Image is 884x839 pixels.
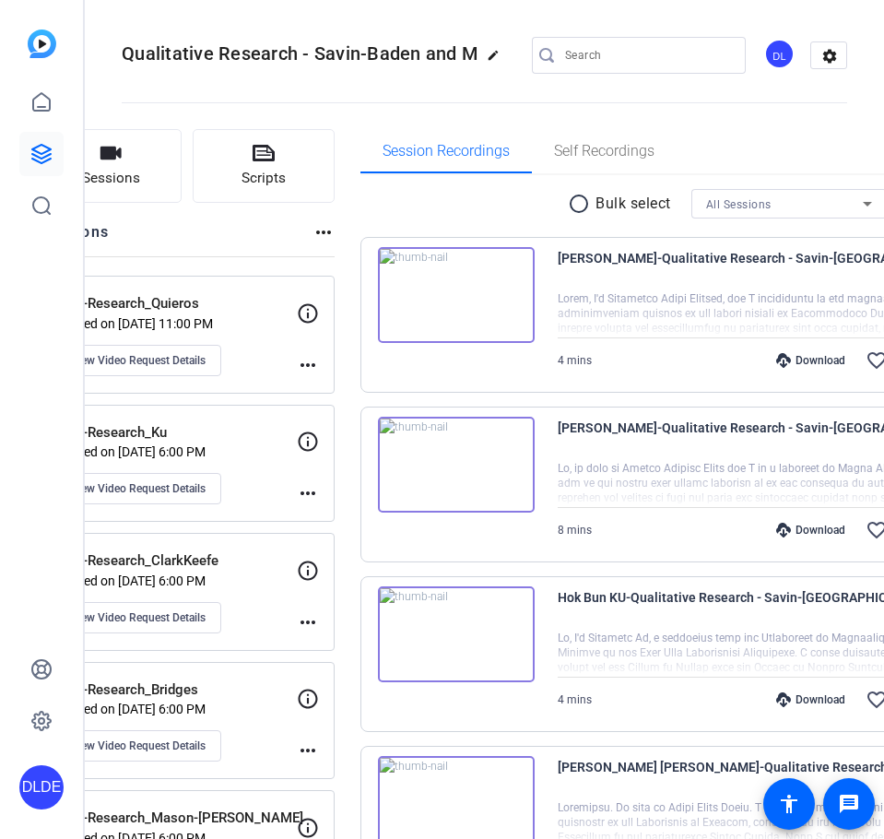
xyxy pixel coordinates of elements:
button: Scripts [193,129,335,203]
mat-icon: more_horiz [297,482,319,504]
img: thumb-nail [378,417,535,513]
mat-icon: settings [811,42,848,70]
div: DLDE [19,765,64,809]
div: DL [764,39,795,69]
span: Scripts [242,168,286,189]
p: Expired on [DATE] 11:00 PM [55,316,297,331]
img: thumb-nail [378,247,535,343]
ngx-avatar: Digital Learning Development Editor [764,39,796,71]
span: Sessions [82,168,140,189]
mat-icon: more_horiz [297,354,319,376]
button: View Video Request Details [55,602,221,633]
span: 4 mins [558,354,592,367]
p: Qual-Research_Ku [55,422,309,443]
span: All Sessions [706,198,772,211]
span: Session Recordings [383,144,510,159]
p: Qual-Research_ClarkKeefe [55,550,309,572]
button: View Video Request Details [55,730,221,762]
mat-icon: radio_button_unchecked [568,193,595,215]
mat-icon: more_horiz [297,739,319,762]
span: View Video Request Details [71,739,206,753]
div: Download [767,523,855,538]
span: View Video Request Details [71,610,206,625]
mat-icon: message [838,793,860,815]
p: Expired on [DATE] 6:00 PM [55,444,297,459]
div: Download [767,692,855,707]
span: Qualitative Research - Savin-Baden and M [122,42,477,65]
button: View Video Request Details [55,473,221,504]
mat-icon: edit [487,49,509,71]
mat-icon: accessibility [778,793,800,815]
span: 4 mins [558,693,592,706]
p: Expired on [DATE] 6:00 PM [55,573,297,588]
span: 8 mins [558,524,592,537]
span: View Video Request Details [71,481,206,496]
mat-icon: more_horiz [297,611,319,633]
img: blue-gradient.svg [28,30,56,58]
p: Qual-Research_Mason-[PERSON_NAME] [55,808,309,829]
div: Download [767,353,855,368]
p: Qual-Research_Quieros [55,293,309,314]
button: View Video Request Details [55,345,221,376]
button: Sessions [40,129,182,203]
span: Self Recordings [554,144,654,159]
mat-icon: more_horiz [312,221,335,243]
input: Search [565,44,731,66]
img: thumb-nail [378,586,535,682]
span: View Video Request Details [71,353,206,368]
p: Expired on [DATE] 6:00 PM [55,702,297,716]
p: Qual-Research_Bridges [55,679,309,701]
p: Bulk select [595,193,671,215]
